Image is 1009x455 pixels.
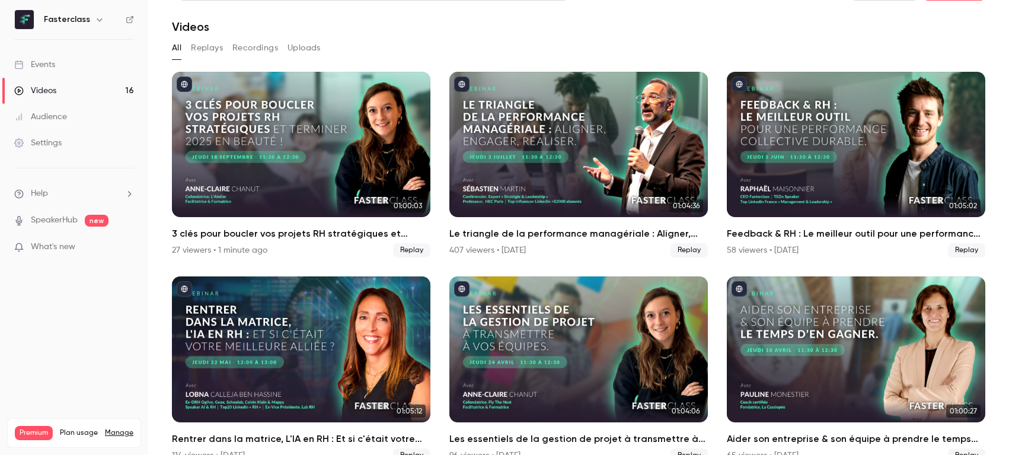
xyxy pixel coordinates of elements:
img: tab_keywords_by_traffic_grey.svg [135,75,144,84]
div: Videos [14,85,56,97]
div: 407 viewers • [DATE] [449,244,526,256]
button: Replays [191,39,223,58]
h6: Fasterclass [44,14,90,26]
button: published [732,281,747,297]
h2: 3 clés pour boucler vos projets RH stratégiques et terminer 2025 en beauté ! [172,227,430,241]
li: 3 clés pour boucler vos projets RH stratégiques et terminer 2025 en beauté ! [172,72,430,257]
div: Audience [14,111,67,123]
span: 01:04:36 [669,199,703,212]
span: Replay [670,243,708,257]
div: v 4.0.25 [33,19,58,28]
h2: Les essentiels de la gestion de projet à transmettre à vos équipes. [449,432,708,446]
a: 01:00:033 clés pour boucler vos projets RH stratégiques et terminer 2025 en beauté !27 viewers • ... [172,72,430,257]
a: 01:04:36Le triangle de la performance managériale : Aligner, Engager, Réaliser.407 viewers • [DAT... [449,72,708,257]
button: published [177,77,192,92]
span: 01:05:12 [393,405,426,418]
a: 01:05:02Feedback & RH : Le meilleur outil pour une performance collective durable ?58 viewers • [... [727,72,985,257]
li: Feedback & RH : Le meilleur outil pour une performance collective durable ? [727,72,985,257]
span: 01:04:06 [668,405,703,418]
img: website_grey.svg [19,31,28,40]
button: published [454,77,470,92]
img: logo_orange.svg [19,19,28,28]
a: Manage [105,428,133,438]
iframe: Noticeable Trigger [120,242,134,253]
button: All [172,39,181,58]
span: 01:00:27 [946,405,981,418]
h2: Aider son entreprise & son équipe à prendre le temps d’en gagner. [727,432,985,446]
span: Plan usage [60,428,98,438]
h2: Feedback & RH : Le meilleur outil pour une performance collective durable ? [727,227,985,241]
span: Premium [15,426,53,440]
span: Help [31,187,48,200]
button: Uploads [288,39,321,58]
div: Events [14,59,55,71]
div: Settings [14,137,62,149]
span: new [85,215,108,227]
div: Mots-clés [148,76,181,84]
span: What's new [31,241,75,253]
div: 27 viewers • 1 minute ago [172,244,267,256]
li: help-dropdown-opener [14,187,134,200]
h2: Le triangle de la performance managériale : Aligner, Engager, Réaliser. [449,227,708,241]
button: published [732,77,747,92]
img: Fasterclass [15,10,34,29]
span: 01:00:03 [390,199,426,212]
div: Domaine: [DOMAIN_NAME] [31,31,134,40]
span: Replay [948,243,985,257]
span: 01:05:02 [946,199,981,212]
div: 58 viewers • [DATE] [727,244,799,256]
button: published [454,281,470,297]
img: tab_domain_overview_orange.svg [48,75,58,84]
h1: Videos [172,20,209,34]
button: published [177,281,192,297]
span: Replay [393,243,430,257]
button: Recordings [232,39,278,58]
a: SpeakerHub [31,214,78,227]
div: Domaine [61,76,91,84]
h2: Rentrer dans la matrice, L'IA en RH : Et si c'était votre meilleure alliée ? [172,432,430,446]
li: Le triangle de la performance managériale : Aligner, Engager, Réaliser. [449,72,708,257]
